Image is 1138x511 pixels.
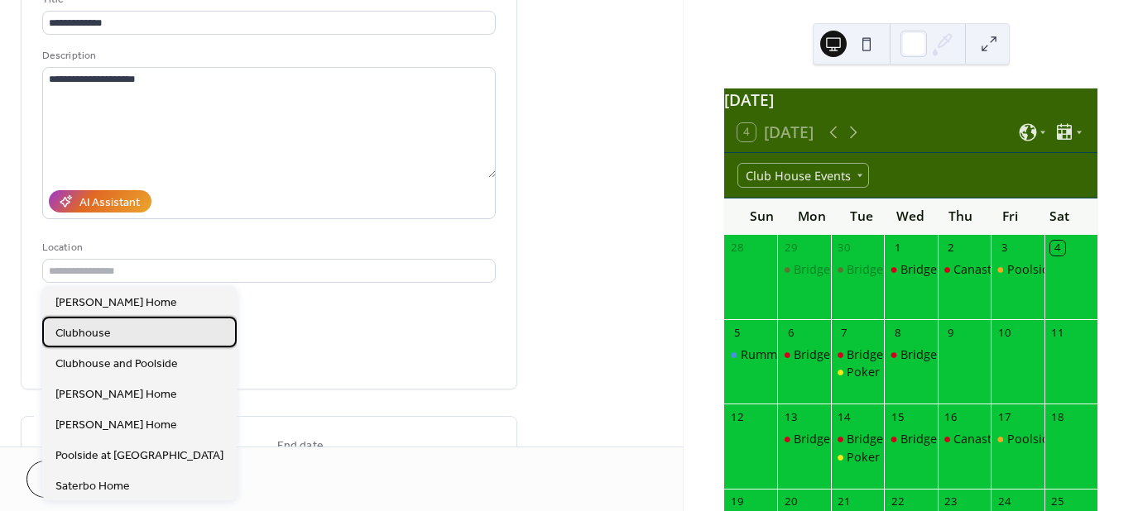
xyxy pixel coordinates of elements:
div: Canasta [953,261,998,278]
div: 28 [730,241,745,255]
button: Cancel [26,461,128,498]
div: Tue [837,198,886,234]
div: 4 [1050,241,1065,255]
div: Bridge [794,261,830,278]
div: AI Assistant [79,194,140,212]
div: Bridge [884,261,937,278]
div: Bridge [884,431,937,447]
div: Sat [1035,198,1084,234]
div: Bridge [794,346,830,363]
div: Poker [847,449,880,466]
div: 1 [890,241,905,255]
div: [DATE] [724,88,1097,112]
div: Bridge [777,346,830,363]
span: Clubhouse [55,324,111,341]
span: Poolside at [GEOGRAPHIC_DATA] [55,447,223,464]
div: 5 [730,325,745,340]
div: 16 [944,410,958,425]
span: Clubhouse and Poolside [55,355,178,372]
button: AI Assistant [49,190,151,213]
div: Location [42,239,492,256]
div: 25 [1050,494,1065,509]
div: Description [42,47,492,64]
div: 2 [944,241,958,255]
div: Poolside Fun [1007,431,1080,447]
div: Bridge [777,431,830,447]
div: Poolside Fun [991,431,1044,447]
div: 6 [784,325,799,340]
span: [PERSON_NAME] Home [55,294,177,311]
div: Bridge [777,261,830,278]
div: Wed [886,198,936,234]
div: 29 [784,241,799,255]
span: Saterbo Home [55,477,130,494]
div: Poker [847,364,880,380]
div: Mon [787,198,837,234]
div: Bridge [847,431,883,447]
div: Canasta [938,261,991,278]
div: Sun [737,198,787,234]
div: Bridge [900,431,937,447]
div: 17 [996,410,1011,425]
div: Poolside Fun [991,261,1044,278]
div: Bridge [900,346,937,363]
div: 24 [996,494,1011,509]
div: Bridge [794,431,830,447]
div: Poker [831,364,884,380]
div: 30 [837,241,852,255]
div: Bridge [847,261,883,278]
div: Canasta [953,431,998,447]
div: Bridge [847,346,883,363]
div: Bridge [831,431,884,447]
div: Poolside Fun [1007,261,1080,278]
div: 20 [784,494,799,509]
span: [PERSON_NAME] Home [55,416,177,433]
div: End date [277,437,324,455]
div: Bridge [884,346,937,363]
div: Bridge [900,261,937,278]
div: 8 [890,325,905,340]
span: [PERSON_NAME] Home [55,385,177,403]
div: Rummikub [724,346,777,363]
div: 14 [837,410,852,425]
div: 9 [944,325,958,340]
div: Poker [831,449,884,466]
div: Rummikub [741,346,802,363]
div: 15 [890,410,905,425]
div: 22 [890,494,905,509]
div: 23 [944,494,958,509]
div: 19 [730,494,745,509]
div: 18 [1050,410,1065,425]
div: 21 [837,494,852,509]
div: Thu [935,198,985,234]
div: Bridge [831,346,884,363]
div: 3 [996,241,1011,255]
div: Bridge [831,261,884,278]
div: 10 [996,325,1011,340]
div: 7 [837,325,852,340]
div: 13 [784,410,799,425]
div: Fri [985,198,1035,234]
div: Canasta [938,431,991,447]
div: 12 [730,410,745,425]
div: 11 [1050,325,1065,340]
